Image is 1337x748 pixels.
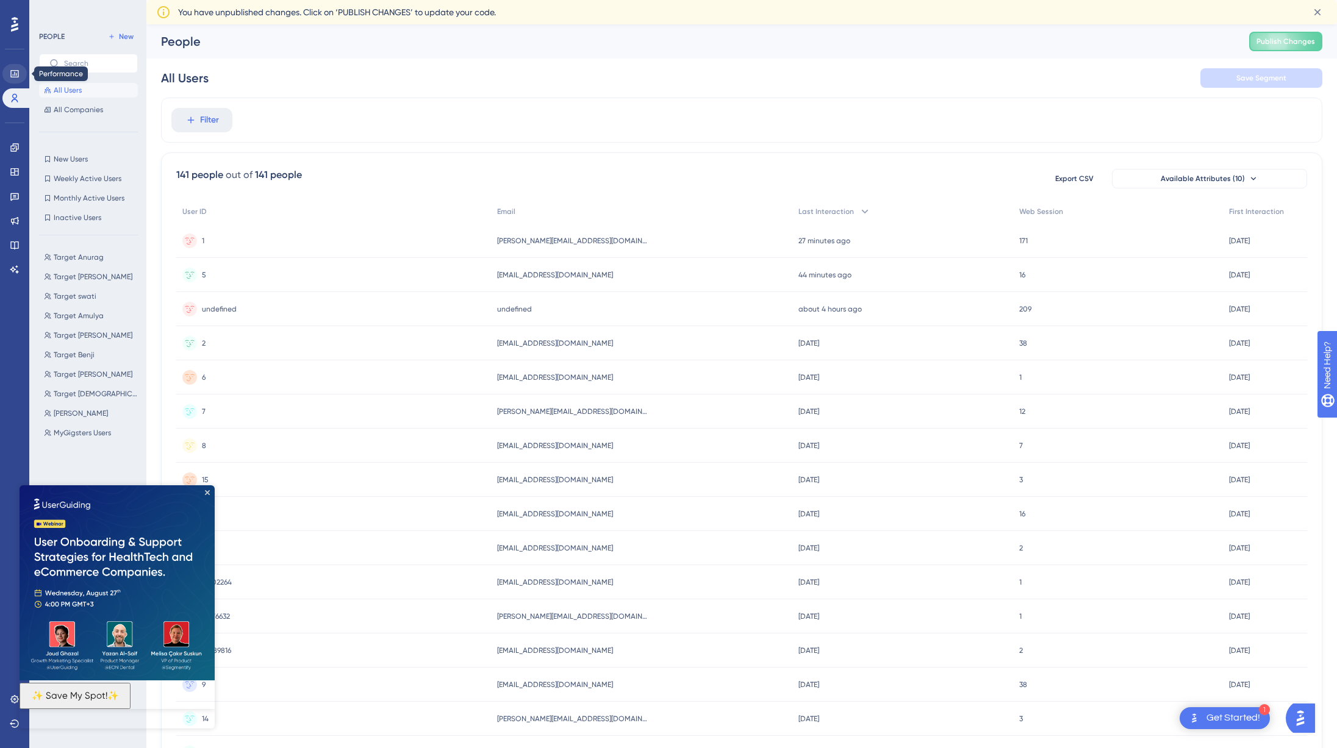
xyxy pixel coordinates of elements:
span: All Companies [54,105,103,115]
span: 13602264 [202,577,232,587]
time: [DATE] [1229,271,1250,279]
time: [DATE] [1229,237,1250,245]
span: 91276632 [202,611,230,621]
span: 16 [1019,270,1025,280]
span: Publish Changes [1256,37,1315,46]
button: Monthly Active Users [39,191,138,205]
span: Web Session [1019,207,1063,216]
span: 2 [1019,646,1023,655]
span: 8 [202,441,206,451]
time: [DATE] [1229,441,1250,450]
span: 1 [1019,611,1022,621]
div: All Users [161,69,209,87]
button: Target [PERSON_NAME] [39,328,145,343]
button: Target [DEMOGRAPHIC_DATA] [39,386,145,401]
span: Available Attributes (10) [1161,174,1245,183]
span: 16 [1019,509,1025,519]
span: 7 [1019,441,1023,451]
time: [DATE] [1229,544,1250,552]
button: Export CSV [1044,169,1105,188]
span: [PERSON_NAME][EMAIL_ADDRESS][DOMAIN_NAME] [497,407,650,416]
time: [DATE] [798,578,819,586]
div: PEOPLE [39,32,65,41]
span: First Interaction [1229,207,1284,216]
button: Weekly Active Users [39,171,138,186]
button: Target [PERSON_NAME] [39,269,145,284]
div: 1 [1259,704,1270,715]
span: 3 [1019,475,1023,485]
input: Search [64,59,127,68]
span: User ID [182,207,207,216]
button: Target Benji [39,347,145,362]
button: Available Attributes (10) [1112,169,1307,188]
span: [EMAIL_ADDRESS][DOMAIN_NAME] [497,270,613,280]
div: 141 people [255,168,302,182]
time: [DATE] [1229,407,1250,416]
span: [PERSON_NAME][EMAIL_ADDRESS][DOMAIN_NAME] [497,236,650,246]
button: Publish Changes [1249,32,1322,51]
span: You have unpublished changes. Click on ‘PUBLISH CHANGES’ to update your code. [178,5,496,20]
time: [DATE] [798,476,819,484]
img: launcher-image-alternative-text [1187,711,1202,725]
button: Target swati [39,289,145,304]
span: 1 [1019,577,1022,587]
time: [DATE] [1229,646,1250,655]
span: Target [PERSON_NAME] [54,369,132,379]
span: New [119,32,134,41]
button: New [104,29,138,44]
button: Inactive Users [39,210,138,225]
button: All Companies [39,102,138,117]
time: [DATE] [1229,578,1250,586]
span: 2 [202,338,206,348]
div: People [161,33,1219,50]
button: [PERSON_NAME] [39,406,145,421]
time: [DATE] [1229,373,1250,382]
span: 12 [1019,407,1025,416]
button: Target [PERSON_NAME] [39,367,145,382]
span: Target [PERSON_NAME] [54,272,132,282]
span: [PERSON_NAME][EMAIL_ADDRESS][DOMAIN_NAME] [497,714,650,724]
span: 15 [202,475,209,485]
time: [DATE] [798,714,819,723]
span: Target swati [54,291,96,301]
button: MyGigsters Users [39,426,145,440]
time: [DATE] [1229,680,1250,689]
span: Save Segment [1236,73,1286,83]
div: 141 people [176,168,223,182]
span: New Users [54,154,88,164]
span: Target Amulya [54,311,104,321]
time: [DATE] [798,544,819,552]
span: [EMAIL_ADDRESS][DOMAIN_NAME] [497,509,613,519]
span: [PERSON_NAME] [54,408,108,418]
div: Open Get Started! checklist, remaining modules: 1 [1180,707,1270,729]
span: 22689816 [202,646,231,655]
time: [DATE] [798,339,819,347]
span: [EMAIL_ADDRESS][DOMAIN_NAME] [497,680,613,689]
time: 27 minutes ago [798,237,850,245]
span: [EMAIL_ADDRESS][DOMAIN_NAME] [497,543,613,553]
time: [DATE] [798,407,819,416]
button: All Users [39,83,138,98]
span: [EMAIL_ADDRESS][DOMAIN_NAME] [497,372,613,382]
time: [DATE] [798,373,819,382]
div: Get Started! [1206,711,1260,725]
span: undefined [497,304,532,314]
span: All Users [54,85,82,95]
span: 1 [202,236,204,246]
time: [DATE] [1229,339,1250,347]
span: [PERSON_NAME][EMAIL_ADDRESS][DOMAIN_NAME] [497,611,650,621]
span: 209 [1019,304,1031,314]
span: Need Help? [29,3,76,18]
span: 6 [202,372,206,382]
span: undefined [202,304,237,314]
button: Target Anurag [39,250,145,265]
time: [DATE] [798,510,819,518]
span: [EMAIL_ADDRESS][DOMAIN_NAME] [497,646,613,655]
time: [DATE] [1229,510,1250,518]
time: 44 minutes ago [798,271,851,279]
span: Filter [200,113,219,127]
button: Filter [171,108,232,132]
time: [DATE] [1229,305,1250,313]
time: [DATE] [798,646,819,655]
span: 2 [1019,543,1023,553]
